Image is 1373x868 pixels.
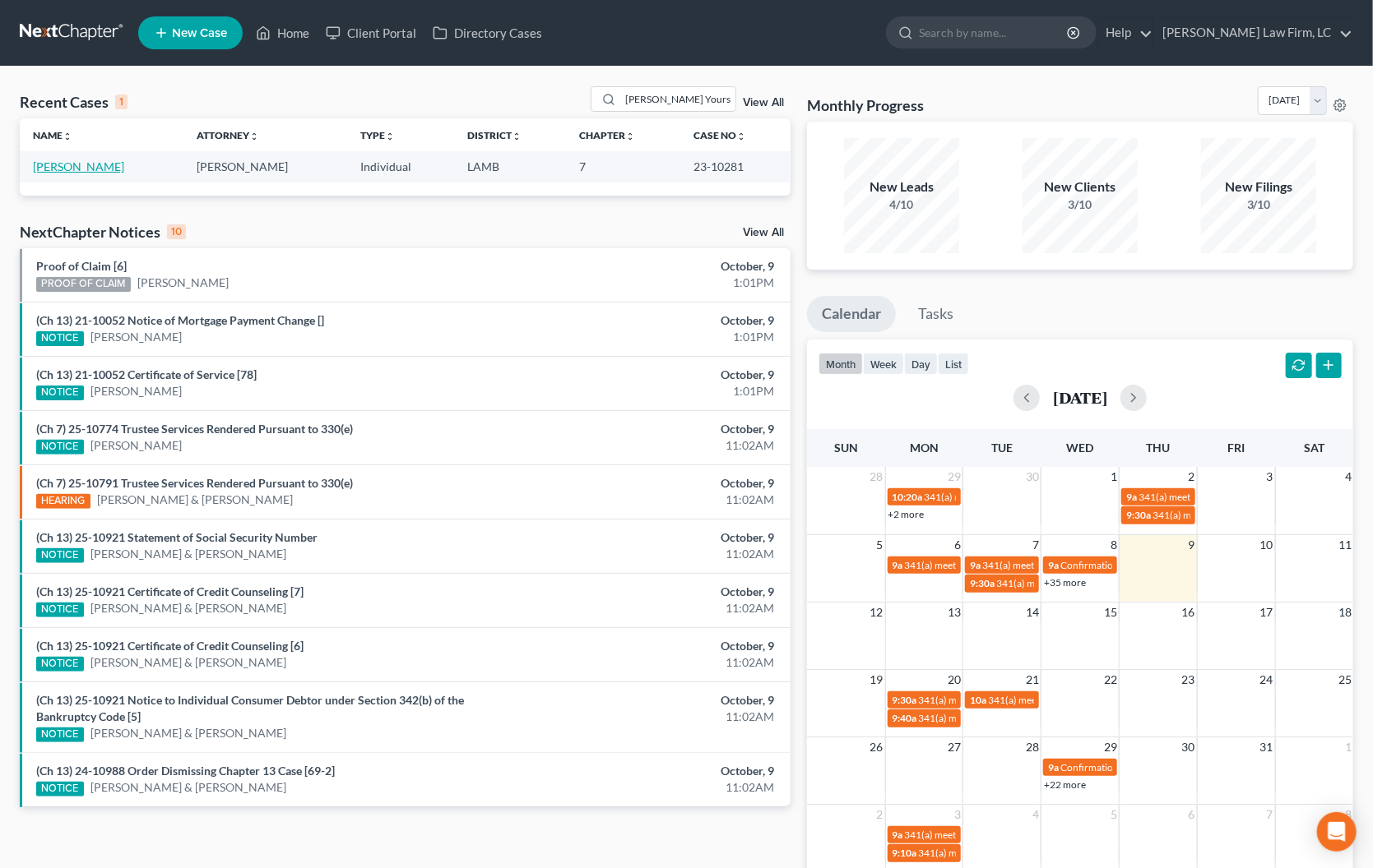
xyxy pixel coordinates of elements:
span: 341(a) meeting for [PERSON_NAME] [1153,509,1311,521]
span: 4 [1343,467,1353,487]
span: 9a [1048,559,1059,571]
span: 26 [869,737,885,757]
a: [PERSON_NAME] [90,437,182,454]
span: 9a [1126,491,1137,503]
h3: Monthly Progress [807,95,924,115]
a: [PERSON_NAME] [137,275,229,291]
div: NOTICE [36,331,84,346]
span: Fri [1227,441,1245,455]
div: HEARING [36,494,90,509]
div: PROOF OF CLAIM [36,277,131,292]
div: New Clients [1023,178,1138,196]
i: unfold_more [512,132,522,141]
td: LAMB [454,151,566,182]
span: Sun [834,441,858,455]
span: 9a [970,559,981,571]
a: Proof of Claim [6] [36,259,127,273]
input: Search by name... [620,87,735,111]
div: NOTICE [36,657,84,672]
div: 3/10 [1023,196,1138,213]
a: [PERSON_NAME] & [PERSON_NAME] [90,779,286,796]
span: 30 [1181,737,1197,757]
button: list [938,353,969,375]
a: [PERSON_NAME] [90,329,182,345]
div: 11:02AM [539,437,774,454]
a: (Ch 7) 25-10774 Trustee Services Rendered Pursuant to 330(e) [36,422,353,436]
a: [PERSON_NAME] [33,159,124,173]
a: Home [248,18,318,48]
div: NOTICE [36,727,84,742]
a: (Ch 13) 25-10921 Statement of Social Security Number [36,530,318,544]
a: +22 more [1044,778,1086,791]
a: Tasks [903,296,968,332]
div: 11:02AM [539,492,774,508]
div: October, 9 [539,638,774,654]
span: 341(a) meeting for [PERSON_NAME] [919,712,1078,724]
a: [PERSON_NAME] & [PERSON_NAME] [90,546,286,562]
a: Districtunfold_more [467,129,522,141]
div: October, 9 [539,421,774,437]
div: October, 9 [539,529,774,546]
span: 341(a) meeting for [PERSON_NAME] [925,491,1083,503]
span: 9:10a [893,847,917,859]
a: Client Portal [318,18,424,48]
div: 4/10 [844,196,959,213]
span: 341(a) meeting for [PERSON_NAME] [988,694,1147,706]
span: 9 [1187,535,1197,555]
span: Thu [1146,441,1170,455]
i: unfold_more [385,132,395,141]
a: View All [743,97,784,108]
td: Individual [347,151,455,182]
div: 1:01PM [539,275,774,291]
a: View All [743,227,784,238]
span: 8 [1343,805,1353,824]
a: Nameunfold_more [33,129,72,141]
td: 23-10281 [681,151,791,182]
span: 16 [1181,603,1197,622]
span: 2 [875,805,885,824]
div: 11:02AM [539,779,774,796]
span: 10a [970,694,986,706]
span: 3 [953,805,962,824]
button: month [819,353,863,375]
span: 341(a) meeting for [PERSON_NAME] & [PERSON_NAME] [919,847,1165,859]
a: [PERSON_NAME] & [PERSON_NAME] [97,492,293,508]
span: 341(a) meeting for [PERSON_NAME] & [PERSON_NAME] [996,577,1242,589]
span: Mon [910,441,939,455]
span: 8 [1109,535,1119,555]
span: 29 [946,467,962,487]
a: [PERSON_NAME] Law Firm, LC [1154,18,1352,48]
i: unfold_more [63,132,72,141]
div: October, 9 [539,312,774,329]
span: 1 [1343,737,1353,757]
span: 28 [869,467,885,487]
a: Typeunfold_more [360,129,395,141]
span: Confirmation hearing for [PERSON_NAME] [1060,559,1247,571]
i: unfold_more [626,132,636,141]
div: 11:02AM [539,709,774,725]
span: 6 [1187,805,1197,824]
span: New Case [172,27,227,39]
button: week [863,353,904,375]
i: unfold_more [249,132,259,141]
span: 23 [1181,670,1197,690]
span: 5 [875,535,885,555]
span: 12 [869,603,885,622]
div: October, 9 [539,584,774,600]
span: 28 [1024,737,1041,757]
span: 9:30a [893,694,917,706]
div: 3/10 [1201,196,1316,213]
span: 18 [1337,603,1353,622]
span: 9a [893,829,903,841]
a: Attorneyunfold_more [197,129,259,141]
div: October, 9 [539,475,774,492]
div: NOTICE [36,782,84,796]
a: (Ch 13) 25-10921 Certificate of Credit Counseling [7] [36,584,304,598]
span: 341(a) meeting for [PERSON_NAME] [1139,491,1297,503]
div: Open Intercom Messenger [1317,812,1357,852]
span: 29 [1102,737,1119,757]
span: Tue [991,441,1013,455]
a: [PERSON_NAME] [90,383,182,399]
div: Recent Cases [20,92,128,112]
span: 3 [1265,467,1275,487]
